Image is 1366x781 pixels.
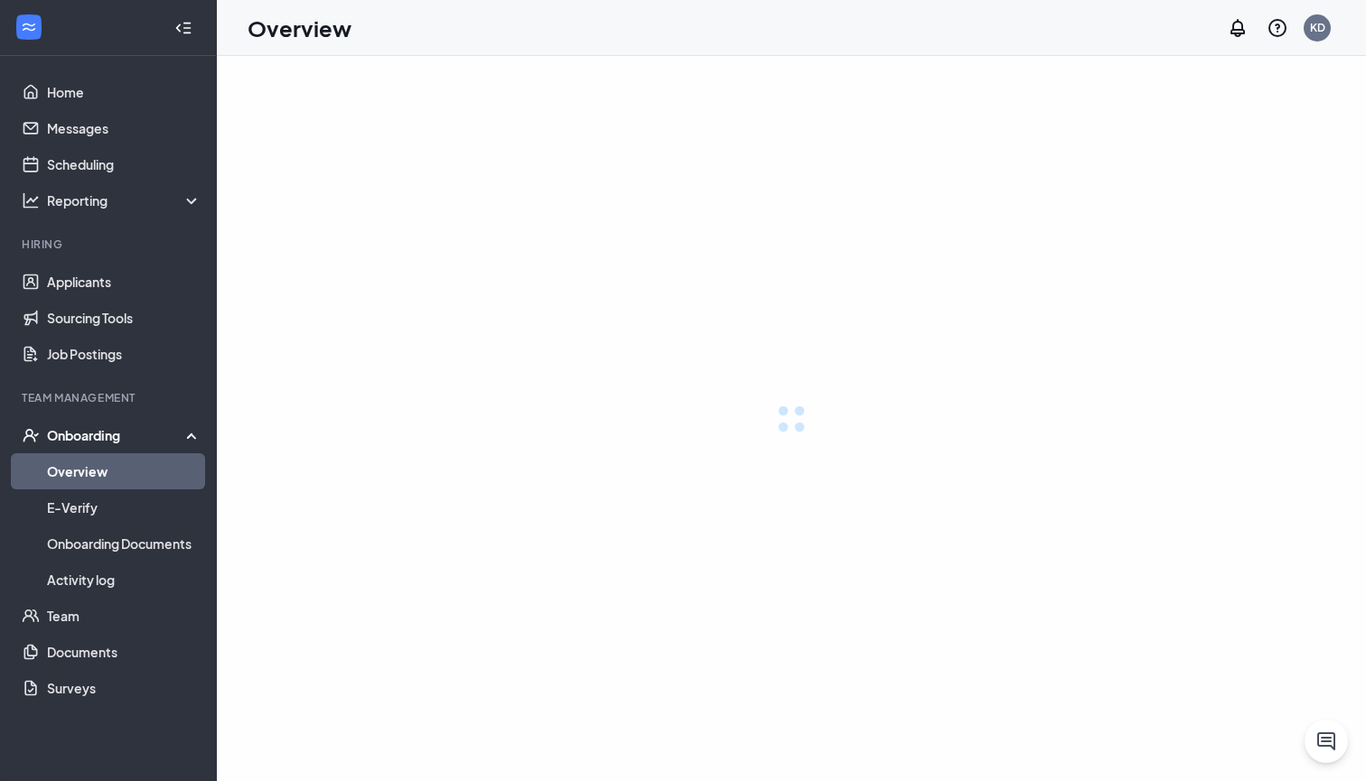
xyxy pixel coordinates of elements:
[174,19,192,37] svg: Collapse
[47,634,201,670] a: Documents
[47,562,201,598] a: Activity log
[47,300,201,336] a: Sourcing Tools
[1267,17,1288,39] svg: QuestionInfo
[22,426,40,444] svg: UserCheck
[47,670,201,706] a: Surveys
[47,598,201,634] a: Team
[47,110,201,146] a: Messages
[47,489,201,525] a: E-Verify
[248,13,351,43] h1: Overview
[22,237,198,252] div: Hiring
[1305,720,1348,763] button: ChatActive
[22,390,198,405] div: Team Management
[22,191,40,209] svg: Analysis
[47,146,201,182] a: Scheduling
[1227,17,1249,39] svg: Notifications
[47,453,201,489] a: Overview
[47,264,201,300] a: Applicants
[47,525,201,562] a: Onboarding Documents
[47,336,201,372] a: Job Postings
[47,191,202,209] div: Reporting
[1315,730,1337,752] svg: ChatActive
[1310,20,1325,35] div: KD
[20,18,38,36] svg: WorkstreamLogo
[47,426,202,444] div: Onboarding
[47,74,201,110] a: Home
